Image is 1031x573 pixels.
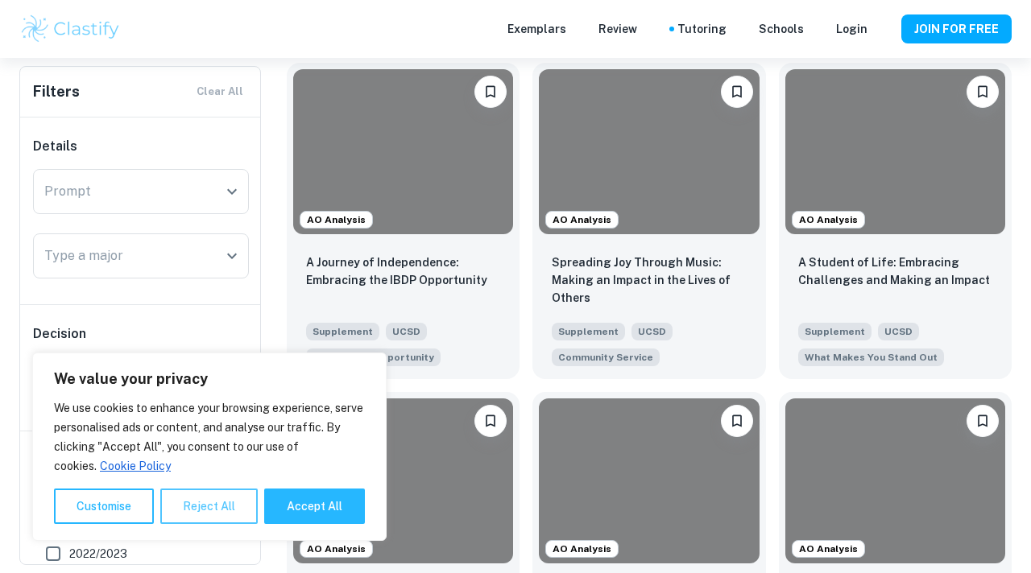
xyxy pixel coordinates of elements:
button: Help and Feedback [880,25,888,33]
p: We use cookies to enhance your browsing experience, serve personalised ads or content, and analys... [54,398,365,476]
button: Please log in to bookmark exemplars [967,405,999,437]
button: Customise [54,488,154,524]
a: AO AnalysisPlease log in to bookmark exemplarsA Journey of Independence: Embracing the IBDP Oppor... [287,63,520,379]
span: AO Analysis [546,542,618,556]
p: Spreading Joy Through Music: Making an Impact in the Lives of Others [552,254,746,307]
button: JOIN FOR FREE [901,14,1012,43]
button: Please log in to bookmark exemplars [474,405,507,437]
a: Tutoring [677,20,727,38]
button: Please log in to bookmark exemplars [474,76,507,108]
button: Please log in to bookmark exemplars [721,76,753,108]
button: Please log in to bookmark exemplars [967,76,999,108]
button: Please log in to bookmark exemplars [721,405,753,437]
span: Supplement [552,323,625,340]
span: Describe how you have taken advantage of a significant educational opportunity or worked to overc... [306,347,441,366]
p: We value your privacy [54,369,365,389]
span: AO Analysis [546,212,618,227]
button: Reject All [160,488,258,524]
p: A Student of Life: Embracing Challenges and Making an Impact [798,254,992,289]
h6: Decision [33,324,249,344]
span: Supplement [306,323,379,340]
span: AO Analysis [793,542,864,556]
p: Review [598,20,637,38]
span: UCSD [386,323,427,340]
button: Open [221,245,243,267]
span: AO Analysis [300,212,372,227]
p: A Journey of Independence: Embracing the IBDP Opportunity [306,254,500,289]
span: UCSD [631,323,673,340]
span: Community Service [558,350,653,365]
span: UCSD [878,323,919,340]
button: Accept All [264,488,365,524]
a: Login [836,20,867,38]
span: AO Analysis [793,212,864,227]
span: Supplement [798,323,872,340]
span: Beyond what has already been shared in your application, what do you believe makes you a strong c... [798,347,944,366]
img: Clastify logo [19,13,122,45]
span: Educational Opportunity [313,350,434,365]
a: Cookie Policy [99,459,172,473]
a: AO AnalysisPlease log in to bookmark exemplarsA Student of Life: Embracing Challenges and Making ... [779,63,1012,379]
span: What have you done to make your school or your community a better place? [552,347,660,366]
span: What Makes You Stand Out [805,350,938,365]
p: Exemplars [507,20,566,38]
button: Open [221,180,243,203]
div: We value your privacy [32,352,387,541]
span: AO Analysis [300,542,372,556]
a: AO AnalysisPlease log in to bookmark exemplarsSpreading Joy Through Music: Making an Impact in th... [532,63,765,379]
span: 2022/2023 [69,545,127,563]
h6: Filters [33,80,80,103]
h6: Details [33,137,249,156]
a: Schools [759,20,804,38]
